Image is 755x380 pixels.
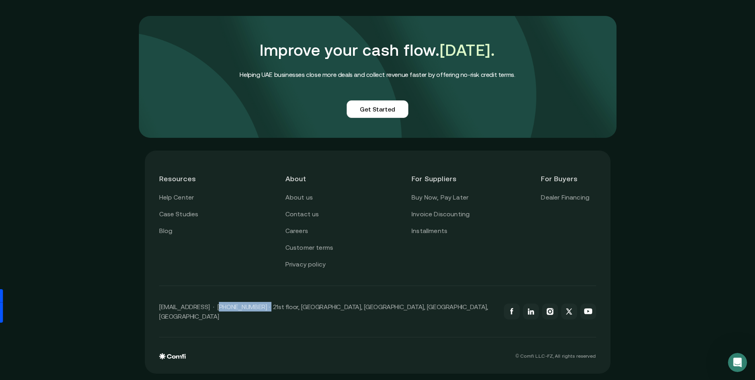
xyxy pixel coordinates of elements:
a: Get Started [347,100,408,118]
a: Dealer Financing [541,192,589,203]
p: [EMAIL_ADDRESS] · [PHONE_NUMBER] · 21st floor, [GEOGRAPHIC_DATA], [GEOGRAPHIC_DATA], [GEOGRAPHIC_... [159,302,496,321]
a: About us [285,192,313,203]
p: © Comfi L.L.C-FZ, All rights reserved [515,353,596,359]
a: Buy Now, Pay Later [412,192,468,203]
header: For Suppliers [412,165,470,192]
a: Case Studies [159,209,199,219]
a: Invoice Discounting [412,209,470,219]
a: Contact us [285,209,319,219]
a: Installments [412,226,447,236]
header: Resources [159,165,214,192]
header: For Buyers [541,165,596,192]
h4: Helping UAE businesses close more deals and collect revenue faster by offering no-risk credit terms. [240,69,515,80]
a: Customer terms [285,243,333,253]
span: [DATE]. [440,41,495,59]
a: Blog [159,226,173,236]
a: Privacy policy [285,259,326,270]
a: Careers [285,226,308,236]
a: Help Center [159,192,194,203]
img: comfi [139,16,616,138]
h1: Improve your cash flow. [240,36,515,65]
img: comfi logo [159,353,186,360]
header: About [285,165,340,192]
iframe: Intercom live chat [728,353,747,372]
